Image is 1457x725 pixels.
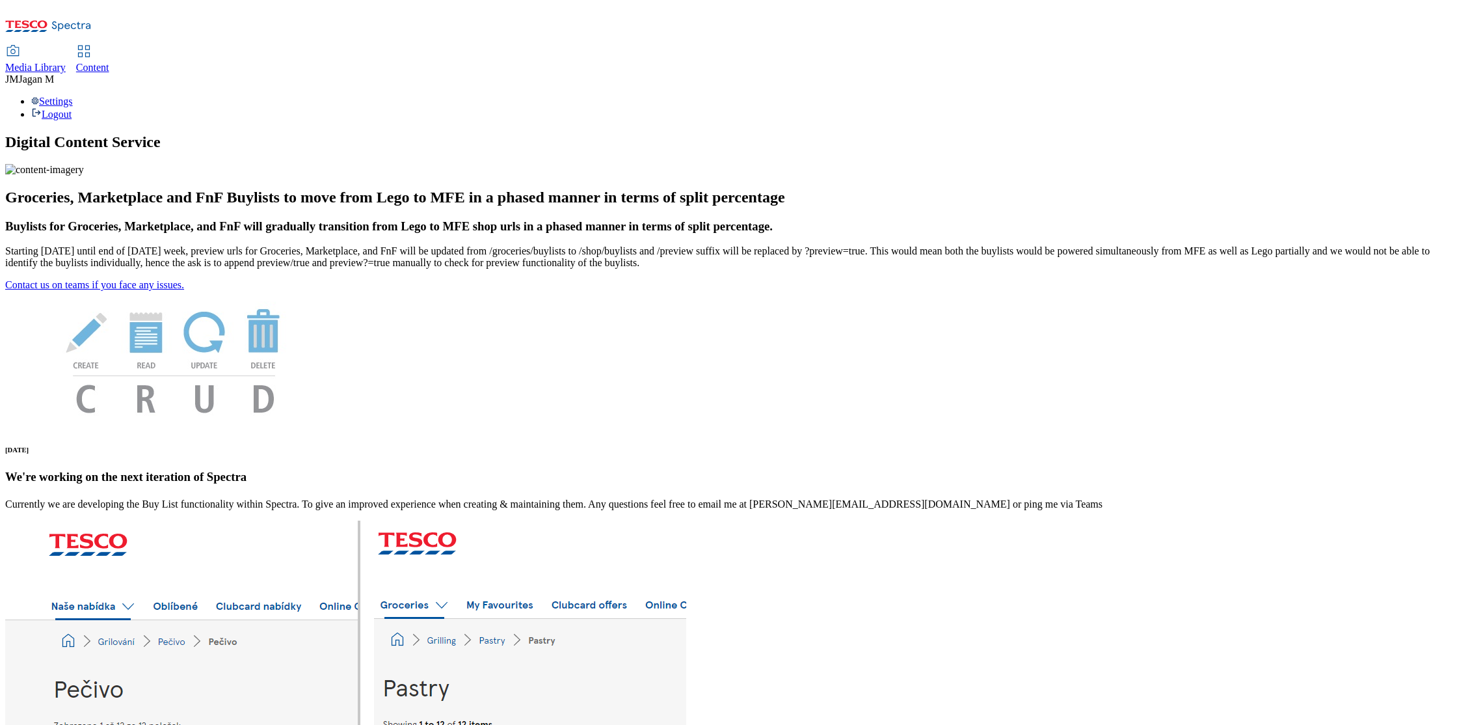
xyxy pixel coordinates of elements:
h2: Groceries, Marketplace and FnF Buylists to move from Lego to MFE in a phased manner in terms of s... [5,189,1452,206]
h1: Digital Content Service [5,133,1452,151]
a: Contact us on teams if you face any issues. [5,279,184,290]
p: Currently we are developing the Buy List functionality within Spectra. To give an improved experi... [5,499,1452,510]
h3: We're working on the next iteration of Spectra [5,470,1452,484]
span: Jagan M [18,74,54,85]
span: Media Library [5,62,66,73]
a: Content [76,46,109,74]
a: Logout [31,109,72,120]
a: Settings [31,96,73,107]
span: JM [5,74,18,85]
img: content-imagery [5,164,84,176]
span: Content [76,62,109,73]
h6: [DATE] [5,446,1452,454]
a: Media Library [5,46,66,74]
img: News Image [5,291,343,427]
h3: Buylists for Groceries, Marketplace, and FnF will gradually transition from Lego to MFE shop urls... [5,219,1452,234]
p: Starting [DATE] until end of [DATE] week, preview urls for Groceries, Marketplace, and FnF will b... [5,245,1452,269]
